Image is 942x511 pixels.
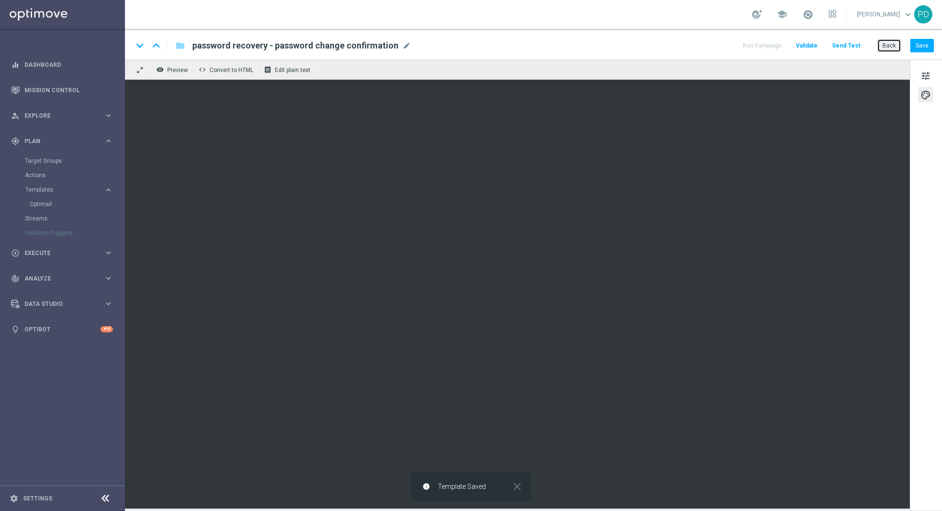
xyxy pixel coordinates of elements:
[11,77,113,103] div: Mission Control
[11,61,113,69] button: equalizer Dashboard
[438,483,486,491] span: Template Saved
[511,480,523,493] i: close
[275,67,310,73] span: Edit plain text
[25,77,113,103] a: Mission Control
[192,40,398,51] span: password recovery - password change confirmation
[11,274,20,283] i: track_changes
[11,316,113,342] div: Optibot
[830,39,862,52] button: Send Test
[422,483,430,490] i: info
[149,38,163,53] i: keyboard_arrow_up
[25,226,124,240] div: Realtime Triggers
[30,200,100,208] a: Optimail
[796,42,818,49] span: Validate
[794,39,819,52] button: Validate
[198,66,206,73] span: code
[156,66,164,73] i: remove_red_eye
[25,52,113,77] a: Dashboard
[11,249,104,257] div: Execute
[23,496,52,501] a: Settings
[261,63,315,76] button: receipt Edit plain text
[510,483,523,490] button: close
[11,275,113,282] button: track_changes Analyze keyboard_arrow_right
[25,215,100,222] a: Streams
[11,111,20,120] i: person_search
[104,274,113,283] i: keyboard_arrow_right
[210,67,253,73] span: Convert to HTML
[11,52,113,77] div: Dashboard
[174,38,186,53] button: folder
[920,89,931,101] span: palette
[11,300,113,308] button: Data Studio keyboard_arrow_right
[154,63,192,76] button: remove_red_eye Preview
[11,249,20,257] i: play_circle_outline
[903,9,913,20] span: keyboard_arrow_down
[25,187,104,193] div: Templates
[11,300,104,308] div: Data Studio
[25,211,124,226] div: Streams
[877,39,901,52] button: Back
[196,63,258,76] button: code Convert to HTML
[25,301,104,307] span: Data Studio
[777,9,787,20] span: school
[10,494,18,503] i: settings
[25,113,104,119] span: Explore
[25,157,100,165] a: Target Groups
[264,66,272,73] i: receipt
[104,136,113,146] i: keyboard_arrow_right
[11,137,104,146] div: Plan
[914,5,932,24] div: PD
[133,38,147,53] i: keyboard_arrow_down
[104,111,113,120] i: keyboard_arrow_right
[25,168,124,182] div: Actions
[25,154,124,168] div: Target Groups
[25,187,94,193] span: Templates
[11,249,113,257] button: play_circle_outline Execute keyboard_arrow_right
[167,67,188,73] span: Preview
[918,68,933,83] button: tune
[402,41,411,50] span: mode_edit
[11,86,113,94] button: Mission Control
[25,276,104,281] span: Analyze
[104,248,113,257] i: keyboard_arrow_right
[100,326,113,332] div: +10
[25,316,100,342] a: Optibot
[30,197,124,211] div: Optimail
[11,111,104,120] div: Explore
[918,87,933,102] button: palette
[11,325,20,334] i: lightbulb
[11,326,113,333] button: lightbulb Optibot +10
[11,274,104,283] div: Analyze
[104,185,113,195] i: keyboard_arrow_right
[11,137,20,146] i: gps_fixed
[25,138,104,144] span: Plan
[25,171,100,179] a: Actions
[104,299,113,308] i: keyboard_arrow_right
[25,250,104,256] span: Execute
[11,112,113,120] button: person_search Explore keyboard_arrow_right
[175,40,185,51] i: folder
[11,61,20,69] i: equalizer
[25,182,124,211] div: Templates
[856,7,914,22] a: [PERSON_NAME]keyboard_arrow_down
[11,137,113,145] button: gps_fixed Plan keyboard_arrow_right
[910,39,934,52] button: Save
[920,70,931,82] span: tune
[25,186,113,194] button: Templates keyboard_arrow_right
